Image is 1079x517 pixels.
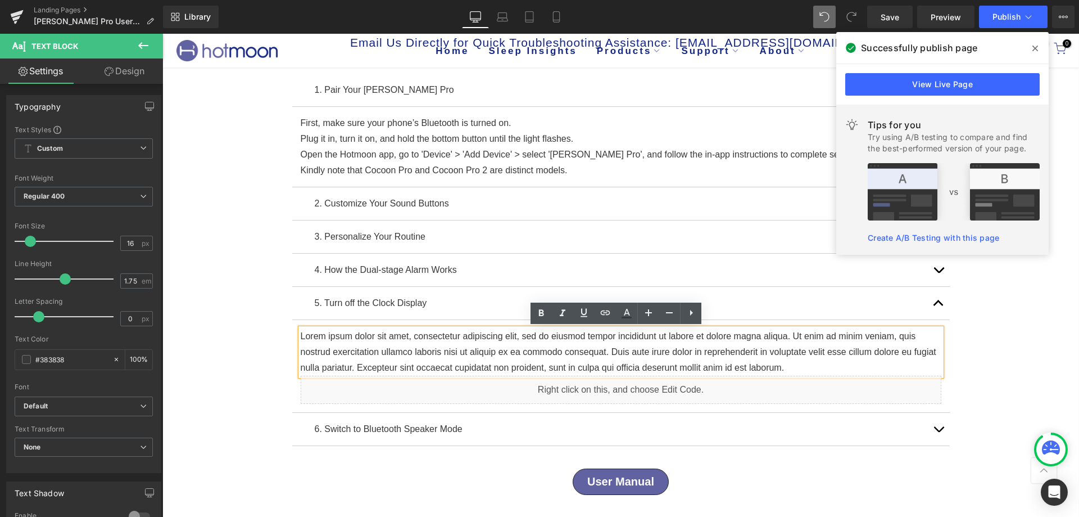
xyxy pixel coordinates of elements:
[489,6,516,28] a: Laptop
[142,240,151,247] span: px
[979,6,1048,28] button: Publish
[152,162,765,178] p: 2. Customize Your Sound Buttons
[138,129,779,145] p: Kindly note that Cocoon Pro and Cocoon Pro 2 are distinct models.
[24,402,48,411] i: Default
[24,443,41,451] b: None
[15,383,153,391] div: Font
[34,6,163,15] a: Landing Pages
[425,438,492,458] span: User Manual
[868,163,1040,221] img: tip.png
[410,435,506,461] a: User Manual
[15,260,153,268] div: Line Height
[881,11,899,23] span: Save
[84,59,165,84] a: Design
[163,6,219,28] a: New Library
[15,335,153,343] div: Text Color
[868,118,1040,132] div: Tips for you
[35,353,107,366] input: Color
[152,228,765,244] p: 4. How the Dual-stage Alarm Works
[917,6,974,28] a: Preview
[992,12,1021,21] span: Publish
[34,17,142,26] span: [PERSON_NAME] Pro User Guide
[142,315,151,322] span: px
[516,6,543,28] a: Tablet
[138,97,779,113] p: Plug it in, turn it on, and hold the bottom button until the light flashes.
[152,388,765,403] p: 6. Switch to Bluetooth Speaker Mode
[15,425,153,433] div: Text Transform
[37,144,63,154] b: Custom
[861,41,977,55] span: Successfully publish page
[868,132,1040,154] div: Try using A/B testing to compare and find the best-performed version of your page.
[125,350,152,370] div: %
[15,222,153,230] div: Font Size
[142,277,151,285] span: em
[15,174,153,182] div: Font Weight
[1041,479,1068,506] div: Open Intercom Messenger
[15,298,153,305] div: Letter Spacing
[138,295,779,342] p: Lorem ipsum dolor sit amet, consectetur adipiscing elit, sed do eiusmod tempor incididunt ut labo...
[24,192,65,200] b: Regular 400
[1052,6,1075,28] button: More
[138,1,779,17] h1: Email Us Directly for Quick Troubleshooting Assistance: [EMAIL_ADDRESS][DOMAIN_NAME]
[152,195,765,211] p: 3. Personalize Your Routine
[184,12,211,22] span: Library
[15,96,61,111] div: Typography
[152,262,765,277] p: 5. Turn off the Clock Display
[845,73,1040,96] a: View Live Page
[31,42,78,51] span: Text Block
[138,113,779,129] p: Open the Hotmoon app, go to 'Device' > 'Add Device' > select '[PERSON_NAME] Pro', and follow the ...
[15,482,64,498] div: Text Shadow
[152,48,765,64] p: 1. Pair Your [PERSON_NAME] Pro
[868,233,999,242] a: Create A/B Testing with this page
[813,6,836,28] button: Undo
[931,11,961,23] span: Preview
[543,6,570,28] a: Mobile
[845,118,859,132] img: light.svg
[462,6,489,28] a: Desktop
[840,6,863,28] button: Redo
[15,125,153,134] div: Text Styles
[138,82,779,97] p: First, make sure your phone’s Bluetooth is turned on.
